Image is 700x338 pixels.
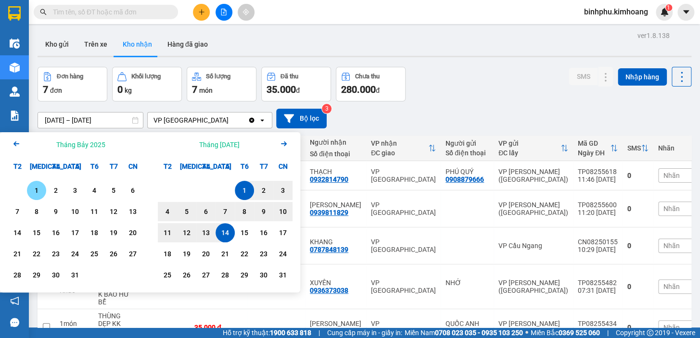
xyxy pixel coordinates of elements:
button: Bộ lọc [276,109,327,128]
button: Next month. [278,138,290,151]
div: Choose Thứ Hai, tháng 07 21 2025. It's available. [8,244,27,263]
div: 0 [627,205,649,213]
span: Cung cấp máy in - giấy in: [327,327,402,338]
div: 22 [30,248,43,260]
div: Choose Chủ Nhật, tháng 07 13 2025. It's available. [123,202,142,221]
button: Khối lượng0kg [112,67,182,101]
div: 28 [11,269,24,281]
th: Toggle SortBy [494,136,573,161]
div: ĐC giao [371,149,428,157]
th: Toggle SortBy [366,136,441,161]
div: 4 [161,206,174,217]
div: PHÚ QUÝ [445,168,489,175]
div: Choose Thứ Hai, tháng 08 25 2025. It's available. [158,265,177,285]
div: Selected end date. Thứ Năm, tháng 08 14 2025. It's available. [216,223,235,242]
span: Nhãn [663,324,680,331]
div: KHANG [310,238,361,246]
div: ver 1.8.138 [637,30,670,41]
div: Chưa thu [355,73,380,80]
div: 20 [126,227,140,238]
div: 18 [88,227,101,238]
div: Choose Thứ Sáu, tháng 08 22 2025. It's available. [235,244,254,263]
div: 5 [107,185,120,196]
div: Choose Thứ Sáu, tháng 07 18 2025. It's available. [85,223,104,242]
div: Choose Chủ Nhật, tháng 08 10 2025. It's available. [273,202,293,221]
div: TRÚC LINH [310,201,361,209]
div: 31 [276,269,290,281]
div: Choose Thứ Tư, tháng 08 20 2025. It's available. [196,244,216,263]
div: 22 [238,248,251,260]
div: 5 [180,206,193,217]
div: VP gửi [498,139,560,147]
div: THÙNG DẸP KK [98,312,132,327]
span: message [10,318,19,327]
span: 7 [192,84,197,95]
span: file-add [220,9,227,15]
div: 26 [107,248,120,260]
div: Choose Thứ Hai, tháng 07 28 2025. It's available. [8,265,27,285]
div: 8 [30,206,43,217]
img: solution-icon [10,111,20,121]
div: 30 [257,269,270,281]
div: 8 [238,206,251,217]
div: T7 [254,157,273,176]
button: aim [238,4,255,21]
div: 28 [218,269,232,281]
div: Choose Thứ Sáu, tháng 08 15 2025. It's available. [235,223,254,242]
div: Choose Chủ Nhật, tháng 08 17 2025. It's available. [273,223,293,242]
div: Choose Thứ Bảy, tháng 07 19 2025. It's available. [104,223,123,242]
div: Choose Thứ Bảy, tháng 08 2 2025. It's available. [254,181,273,200]
div: 13 [126,206,140,217]
span: món [199,87,213,94]
div: Choose Thứ Bảy, tháng 07 12 2025. It's available. [104,202,123,221]
div: THẠCH [310,168,361,175]
div: Choose Thứ Ba, tháng 07 15 2025. It's available. [27,223,46,242]
div: 21 [218,248,232,260]
img: warehouse-icon [10,63,20,73]
span: search [40,9,47,15]
div: 0787848139 [310,246,348,253]
div: 0 [627,324,649,331]
div: 11 [88,206,101,217]
div: Choose Thứ Năm, tháng 07 3 2025. It's available. [65,181,85,200]
div: Choose Chủ Nhật, tháng 08 3 2025. It's available. [273,181,293,200]
div: Choose Thứ Ba, tháng 07 29 2025. It's available. [27,265,46,285]
span: đ [296,87,300,94]
div: Choose Thứ Năm, tháng 08 7 2025. It's available. [216,202,235,221]
div: Số điện thoại [445,149,489,157]
div: 16 [49,227,63,238]
div: VP [PERSON_NAME] ([GEOGRAPHIC_DATA]) [498,168,568,183]
input: Selected VP Bình Phú. [229,115,230,125]
div: Số điện thoại [310,150,361,158]
sup: 1 [665,4,672,11]
div: Mã GD [578,139,610,147]
button: caret-down [677,4,694,21]
div: 14 [218,227,232,238]
div: 1 [30,185,43,196]
strong: 0708 023 035 - 0935 103 250 [435,329,523,337]
div: 21 [11,248,24,260]
div: Đơn hàng [57,73,83,80]
div: Choose Thứ Bảy, tháng 08 9 2025. It's available. [254,202,273,221]
div: Choose Thứ Sáu, tháng 08 8 2025. It's available. [235,202,254,221]
div: Choose Thứ Hai, tháng 07 14 2025. It's available. [8,223,27,242]
input: Tìm tên, số ĐT hoặc mã đơn [53,7,166,17]
div: SMS [627,144,641,152]
div: 0 [627,283,649,290]
div: 11:20 [DATE] [578,209,618,216]
div: Choose Thứ Bảy, tháng 08 16 2025. It's available. [254,223,273,242]
th: Toggle SortBy [573,136,623,161]
div: 10 [68,206,82,217]
div: 15 [238,227,251,238]
div: 26 [180,269,193,281]
div: 0 [627,172,649,179]
div: 31 [68,269,82,281]
div: T2 [158,157,177,176]
span: đ [376,87,380,94]
div: 0932814790 [310,175,348,183]
span: copyright [647,329,653,336]
div: TP08255482 [578,279,618,287]
div: 19 [180,248,193,260]
div: Choose Chủ Nhật, tháng 07 20 2025. It's available. [123,223,142,242]
button: SMS [569,68,598,85]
